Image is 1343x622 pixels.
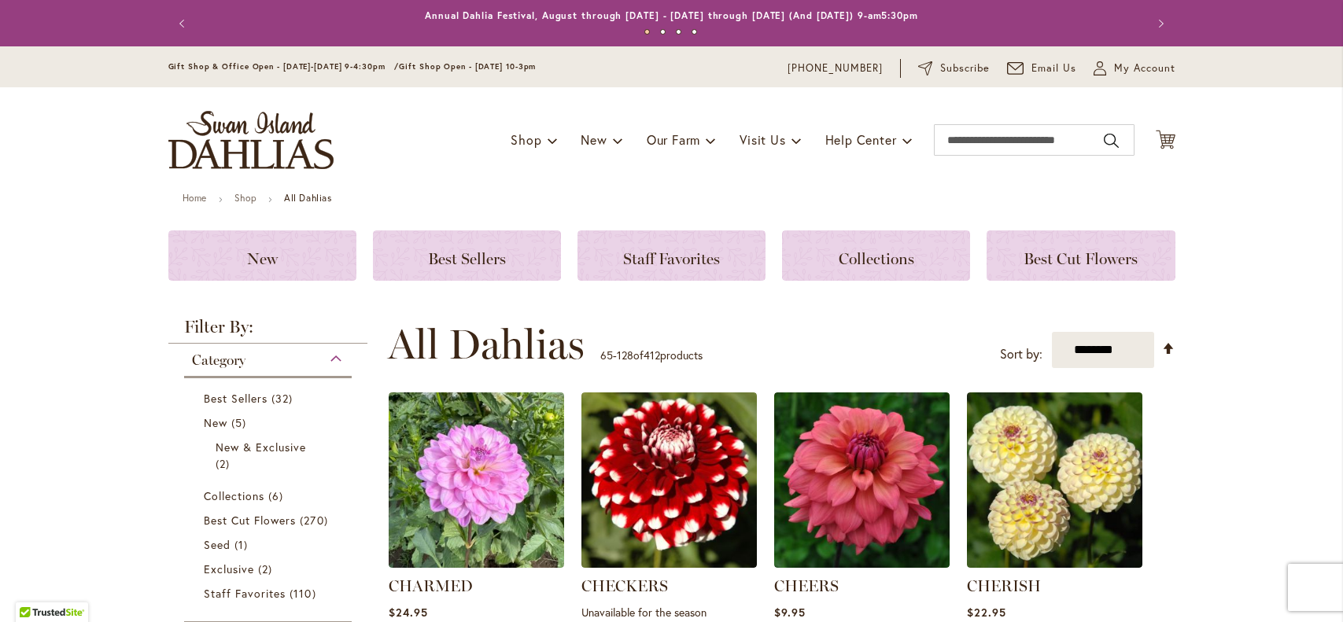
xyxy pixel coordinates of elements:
[617,348,633,363] span: 128
[204,536,337,553] a: Seed
[204,513,297,528] span: Best Cut Flowers
[428,249,506,268] span: Best Sellers
[258,561,276,577] span: 2
[389,556,564,571] a: CHARMED
[389,605,428,620] span: $24.95
[268,488,287,504] span: 6
[967,576,1041,595] a: CHERISH
[774,605,806,620] span: $9.95
[511,131,541,148] span: Shop
[740,131,785,148] span: Visit Us
[774,556,950,571] a: CHEERS
[300,512,331,528] span: 270
[168,230,356,281] a: New
[623,249,720,268] span: Staff Favorites
[216,440,307,455] span: New & Exclusive
[204,414,337,431] a: New
[168,111,334,169] a: store logo
[204,561,254,576] span: Exclusive
[1031,61,1076,76] span: Email Us
[940,61,990,76] span: Subscribe
[204,537,231,552] span: Seed
[1007,61,1076,76] a: Email Us
[389,576,473,595] a: CHARMED
[204,512,337,528] a: Best Cut Flowers
[581,131,607,148] span: New
[600,343,703,368] p: - of products
[271,390,297,407] span: 32
[231,414,250,431] span: 5
[967,556,1142,571] a: CHERISH
[284,192,332,204] strong: All Dahlias
[168,8,200,39] button: Previous
[600,348,613,363] span: 65
[581,556,757,571] a: CHECKERS
[388,321,585,368] span: All Dahlias
[12,566,56,610] iframe: Launch Accessibility Center
[247,249,278,268] span: New
[644,348,660,363] span: 412
[204,561,337,577] a: Exclusive
[1114,61,1175,76] span: My Account
[290,585,319,602] span: 110
[204,415,227,430] span: New
[788,61,883,76] a: [PHONE_NUMBER]
[918,61,990,76] a: Subscribe
[216,455,234,472] span: 2
[234,192,256,204] a: Shop
[204,488,265,503] span: Collections
[967,392,1142,568] img: CHERISH
[1000,340,1042,369] label: Sort by:
[1094,61,1175,76] button: My Account
[967,605,1006,620] span: $22.95
[204,488,337,504] a: Collections
[644,29,650,35] button: 1 of 4
[1144,8,1175,39] button: Next
[192,351,245,369] span: Category
[168,61,400,72] span: Gift Shop & Office Open - [DATE]-[DATE] 9-4:30pm /
[1024,249,1138,268] span: Best Cut Flowers
[676,29,681,35] button: 3 of 4
[204,390,337,407] a: Best Sellers
[204,391,268,406] span: Best Sellers
[577,230,766,281] a: Staff Favorites
[692,29,697,35] button: 4 of 4
[647,131,700,148] span: Our Farm
[216,439,325,472] a: New &amp; Exclusive
[660,29,666,35] button: 2 of 4
[183,192,207,204] a: Home
[825,131,897,148] span: Help Center
[425,9,918,21] a: Annual Dahlia Festival, August through [DATE] - [DATE] through [DATE] (And [DATE]) 9-am5:30pm
[774,392,950,568] img: CHEERS
[839,249,914,268] span: Collections
[204,586,286,601] span: Staff Favorites
[782,230,970,281] a: Collections
[581,605,757,620] p: Unavailable for the season
[373,230,561,281] a: Best Sellers
[234,536,252,553] span: 1
[774,576,839,595] a: CHEERS
[389,392,564,568] img: CHARMED
[581,392,757,568] img: CHECKERS
[581,576,668,595] a: CHECKERS
[204,585,337,602] a: Staff Favorites
[168,318,368,344] strong: Filter By:
[987,230,1175,281] a: Best Cut Flowers
[399,61,536,72] span: Gift Shop Open - [DATE] 10-3pm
